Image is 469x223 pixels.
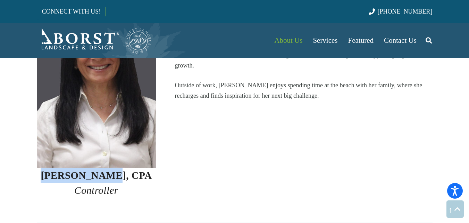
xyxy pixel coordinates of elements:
[175,80,432,101] p: Outside of work, [PERSON_NAME] enjoys spending time at the beach with her family, where she recha...
[313,36,337,45] span: Services
[348,36,374,45] span: Featured
[379,23,422,58] a: Contact Us
[378,8,433,15] span: [PHONE_NUMBER]
[384,36,417,45] span: Contact Us
[308,23,343,58] a: Services
[41,170,152,181] strong: [PERSON_NAME], CPA
[37,26,152,54] a: Borst-Logo
[269,23,308,58] a: About Us
[343,23,379,58] a: Featured
[422,32,436,49] a: Search
[175,50,432,71] p: [PERSON_NAME] is dedicated to delivering accurate financial insights and supporting organizationa...
[446,200,464,218] a: Back to top
[369,8,432,15] a: [PHONE_NUMBER]
[74,185,118,196] em: Controller
[37,3,106,20] a: CONNECT WITH US!
[274,36,302,45] span: About Us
